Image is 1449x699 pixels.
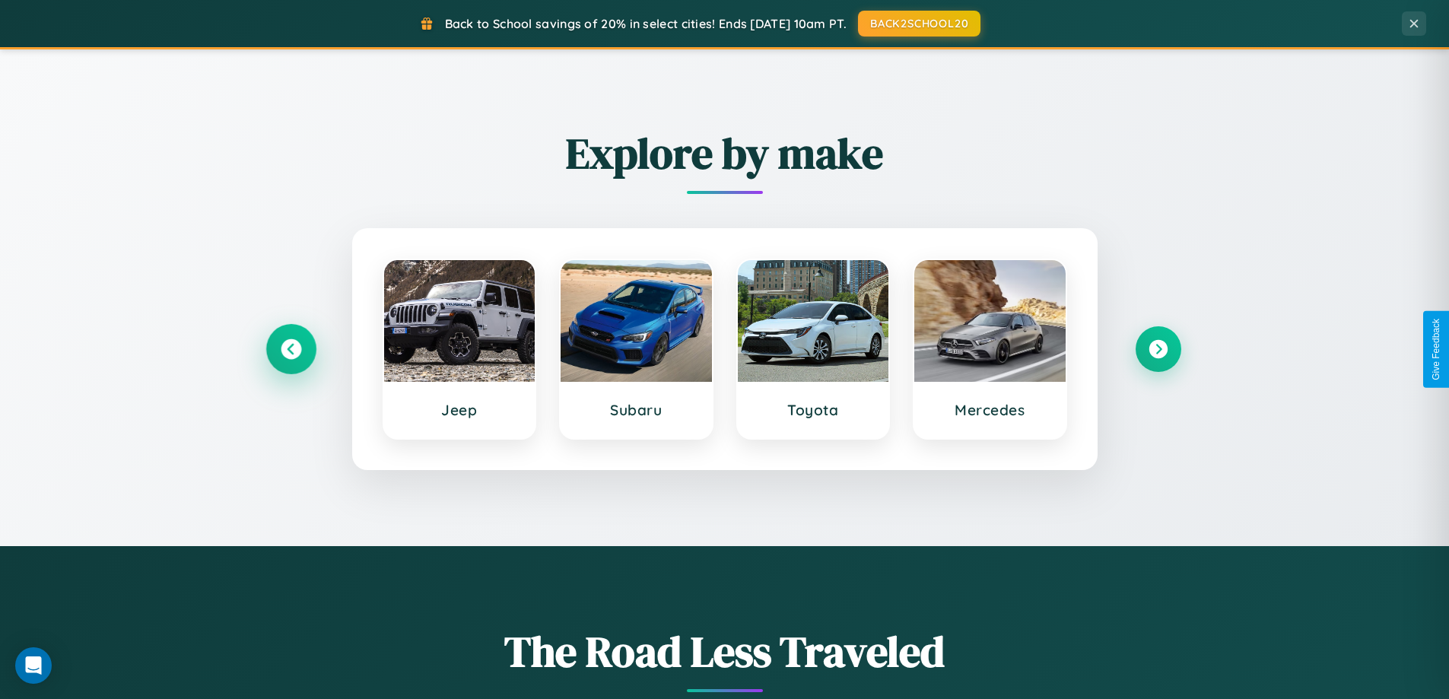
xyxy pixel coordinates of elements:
h2: Explore by make [269,124,1181,183]
h3: Toyota [753,401,874,419]
div: Open Intercom Messenger [15,647,52,684]
h1: The Road Less Traveled [269,622,1181,681]
span: Back to School savings of 20% in select cities! Ends [DATE] 10am PT. [445,16,847,31]
h3: Jeep [399,401,520,419]
h3: Mercedes [929,401,1050,419]
h3: Subaru [576,401,697,419]
button: BACK2SCHOOL20 [858,11,980,37]
div: Give Feedback [1431,319,1441,380]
